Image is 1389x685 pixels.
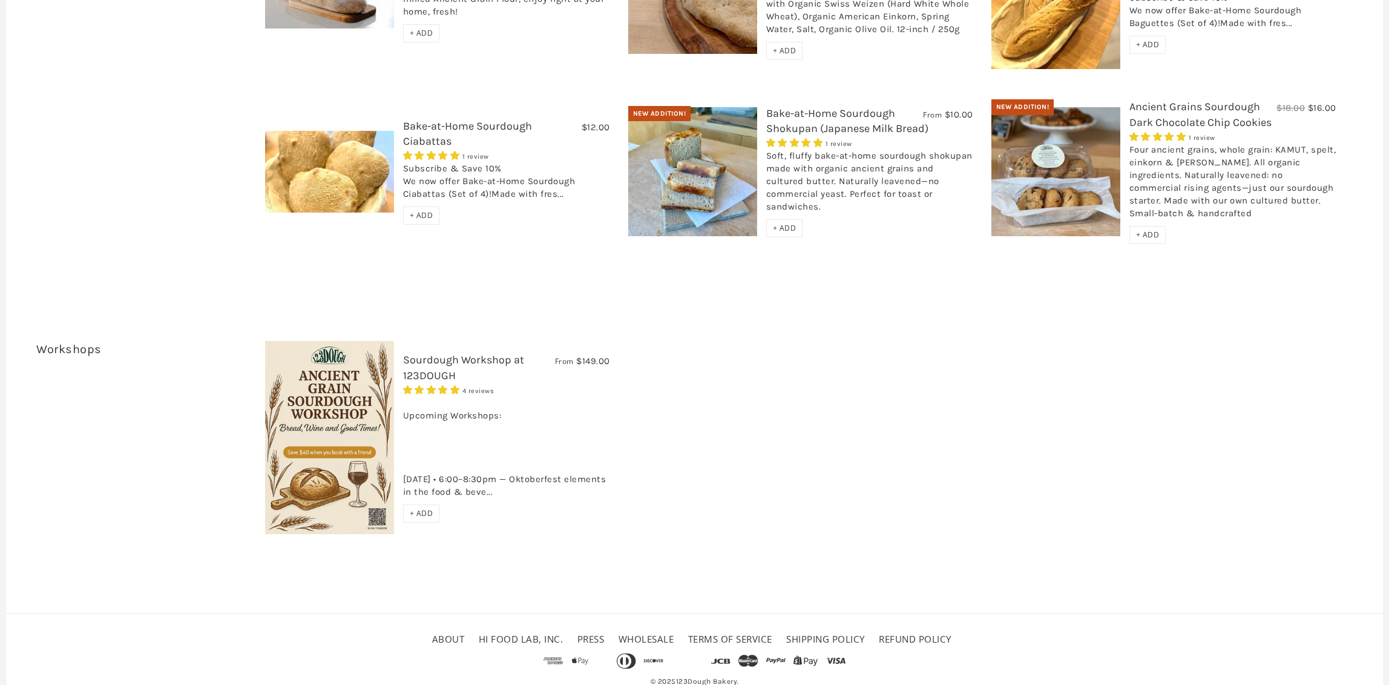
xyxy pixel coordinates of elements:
[432,633,465,645] a: About
[403,505,440,523] div: + ADD
[991,99,1054,115] div: New Addition!
[576,356,610,366] span: $149.00
[945,109,973,120] span: $10.00
[923,110,942,120] span: From
[410,508,433,518] span: + ADD
[773,223,796,233] span: + ADD
[628,107,757,237] img: Bake-at-Home Sourdough Shokupan (Japanese Milk Bread)
[766,150,973,219] div: Soft, fluffy bake-at-home sourdough shokupan made with organic ancient grains and cultured butter...
[1129,131,1189,142] span: 5.00 stars
[1189,134,1215,142] span: 1 review
[403,397,610,505] div: Upcoming Workshops: [DATE] • 6:00–8:30pm — Oktoberfest elements in the food & beve...
[577,633,605,645] a: Press
[1136,230,1160,240] span: + ADD
[826,140,852,148] span: 1 review
[36,341,256,376] h3: 1 item
[410,210,433,220] span: + ADD
[403,353,524,382] a: Sourdough Workshop at 123DOUGH
[773,45,796,56] span: + ADD
[1129,226,1166,244] div: + ADD
[403,24,440,42] div: + ADD
[403,119,532,148] a: Bake-at-Home Sourdough Ciabattas
[688,633,772,645] a: Terms of service
[479,633,563,645] a: HI FOOD LAB, INC.
[1129,36,1166,54] div: + ADD
[1308,102,1336,113] span: $16.00
[619,633,674,645] a: Wholesale
[766,107,928,135] a: Bake-at-Home Sourdough Shokupan (Japanese Milk Bread)
[766,137,826,148] span: 5.00 stars
[555,356,574,366] span: From
[582,122,610,133] span: $12.00
[879,633,951,645] a: Refund policy
[766,42,803,60] div: + ADD
[403,150,462,161] span: 5.00 stars
[36,342,102,356] a: Workshops
[766,219,803,237] div: + ADD
[265,341,394,535] img: Sourdough Workshop at 123DOUGH
[1129,144,1336,226] div: Four ancient grains, whole grain: KAMUT, spelt, einkorn & [PERSON_NAME]. All organic ingredients....
[403,162,610,207] div: Subscribe & Save 10% We now offer Bake-at-Home Sourdough Ciabattas (Set of 4)!Made with fres...
[410,28,433,38] span: + ADD
[1136,39,1160,50] span: + ADD
[403,385,462,395] span: 5.00 stars
[462,153,489,160] span: 1 review
[1129,100,1272,128] a: Ancient Grains Sourdough Dark Chocolate Chip Cookies
[462,387,494,395] span: 4 reviews
[786,633,865,645] a: Shipping Policy
[429,629,960,650] ul: Secondary
[991,107,1120,236] img: Ancient Grains Sourdough Dark Chocolate Chip Cookies
[1276,102,1305,113] span: $18.00
[265,131,394,213] img: Bake-at-Home Sourdough Ciabattas
[628,106,691,122] div: New Addition!
[403,207,440,225] div: + ADD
